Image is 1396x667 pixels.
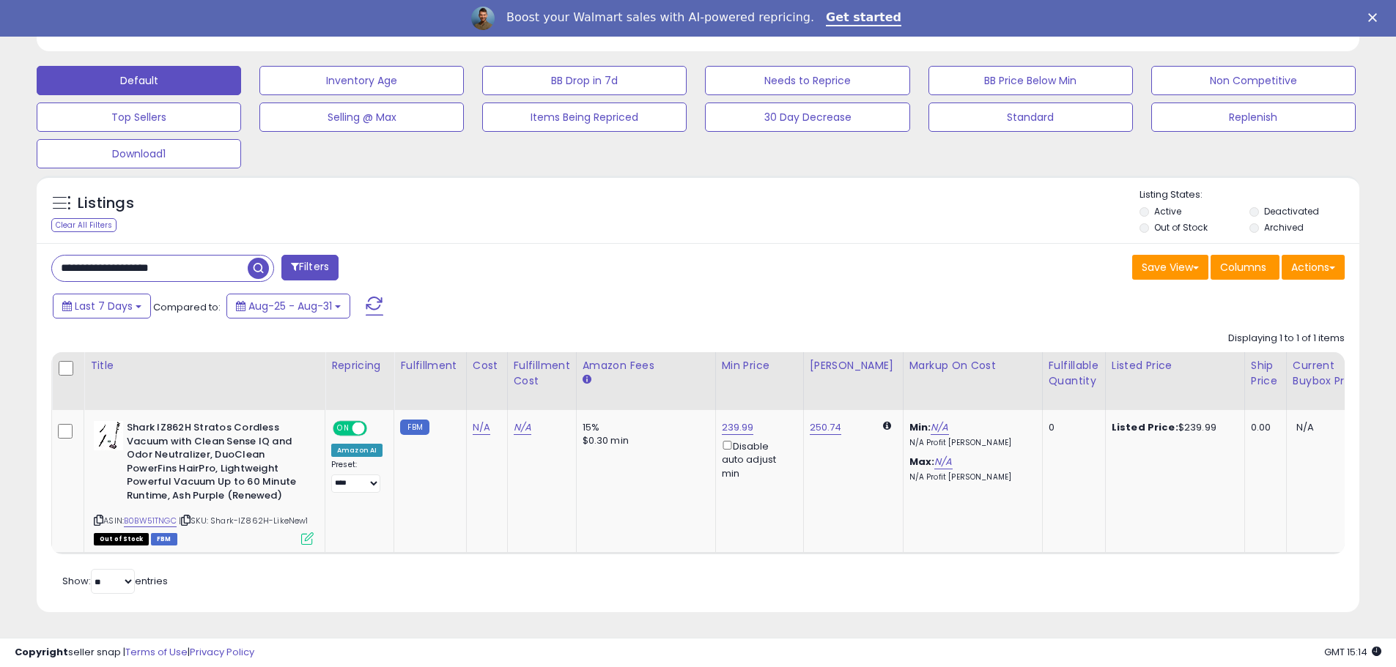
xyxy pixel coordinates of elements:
[909,472,1031,482] p: N/A Profit [PERSON_NAME]
[365,422,388,435] span: OFF
[826,10,901,26] a: Get started
[722,420,754,435] a: 239.99
[722,358,797,373] div: Min Price
[37,66,241,95] button: Default
[78,193,134,214] h5: Listings
[334,422,352,435] span: ON
[583,358,709,373] div: Amazon Fees
[909,358,1036,373] div: Markup on Cost
[125,645,188,659] a: Terms of Use
[1293,358,1368,389] div: Current Buybox Price
[75,299,133,313] span: Last 7 Days
[909,420,931,434] b: Min:
[506,10,814,25] div: Boost your Walmart sales with AI-powered repricing.
[190,645,254,659] a: Privacy Policy
[1132,255,1208,280] button: Save View
[705,66,909,95] button: Needs to Reprice
[1049,421,1094,434] div: 0
[153,300,221,314] span: Compared to:
[248,299,332,313] span: Aug-25 - Aug-31
[94,421,123,450] img: 418E16fRDBL._SL40_.jpg
[1368,13,1383,22] div: Close
[1296,420,1314,434] span: N/A
[903,352,1042,410] th: The percentage added to the cost of goods (COGS) that forms the calculator for Min & Max prices.
[400,358,459,373] div: Fulfillment
[473,420,490,435] a: N/A
[37,103,241,132] button: Top Sellers
[722,438,792,480] div: Disable auto adjust min
[1251,421,1275,434] div: 0.00
[1154,221,1208,234] label: Out of Stock
[151,533,177,545] span: FBM
[928,103,1133,132] button: Standard
[583,421,704,434] div: 15%
[62,574,168,588] span: Show: entries
[1264,205,1319,217] label: Deactivated
[909,455,935,469] b: Max:
[514,358,570,389] div: Fulfillment Cost
[127,421,305,506] b: Shark IZ862H Stratos Cordless Vacuum with Clean Sense IQ and Odor Neutralizer, DuoClean PowerFins...
[94,533,149,545] span: All listings that are currently out of stock and unavailable for purchase on Amazon
[1220,260,1266,275] span: Columns
[928,66,1133,95] button: BB Price Below Min
[94,421,314,543] div: ASIN:
[179,515,309,526] span: | SKU: Shark-IZ862H-LikeNew1
[583,373,591,387] small: Amazon Fees.
[931,420,948,435] a: N/A
[281,255,339,280] button: Filters
[810,420,842,435] a: 250.74
[1154,205,1181,217] label: Active
[51,218,117,232] div: Clear All Filters
[1282,255,1345,280] button: Actions
[1151,103,1356,132] button: Replenish
[15,646,254,660] div: seller snap | |
[1112,421,1233,434] div: $239.99
[259,66,464,95] button: Inventory Age
[482,103,687,132] button: Items Being Repriced
[1112,420,1178,434] b: Listed Price:
[909,438,1031,448] p: N/A Profit [PERSON_NAME]
[90,358,319,373] div: Title
[1140,188,1359,202] p: Listing States:
[1112,358,1238,373] div: Listed Price
[583,434,704,447] div: $0.30 min
[705,103,909,132] button: 30 Day Decrease
[482,66,687,95] button: BB Drop in 7d
[400,420,429,435] small: FBM
[1251,358,1280,389] div: Ship Price
[226,294,350,318] button: Aug-25 - Aug-31
[331,460,383,493] div: Preset:
[331,358,388,373] div: Repricing
[37,139,241,168] button: Download1
[53,294,151,318] button: Last 7 Days
[331,444,383,457] div: Amazon AI
[1228,332,1345,346] div: Displaying 1 to 1 of 1 items
[1324,645,1381,659] span: 2025-09-8 15:14 GMT
[1264,221,1304,234] label: Archived
[1049,358,1099,389] div: Fulfillable Quantity
[15,645,68,659] strong: Copyright
[259,103,464,132] button: Selling @ Max
[471,7,495,30] img: Profile image for Adrian
[810,358,897,373] div: [PERSON_NAME]
[124,515,177,527] a: B0BW51TNGC
[1211,255,1279,280] button: Columns
[514,420,531,435] a: N/A
[473,358,501,373] div: Cost
[934,455,952,469] a: N/A
[1151,66,1356,95] button: Non Competitive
